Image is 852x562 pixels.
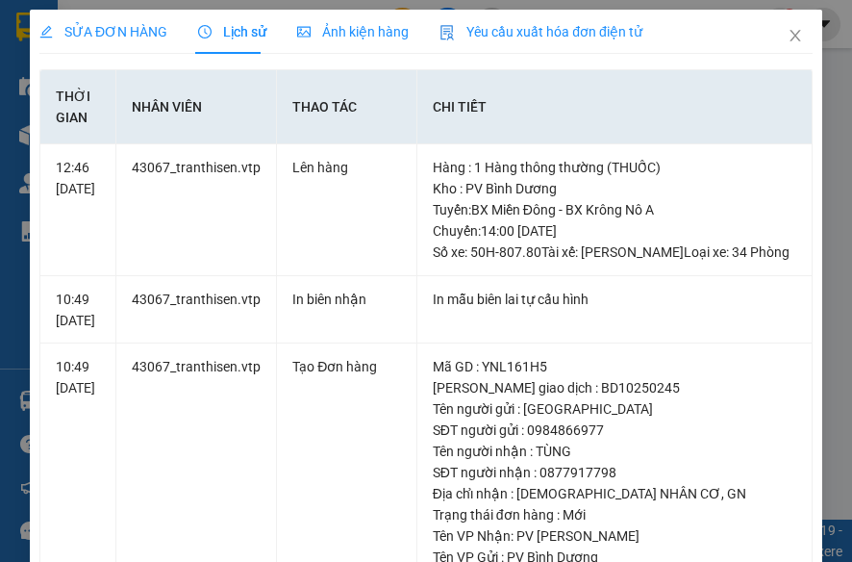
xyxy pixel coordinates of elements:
[433,525,796,547] div: Tên VP Nhận: PV [PERSON_NAME]
[768,10,822,64] button: Close
[433,462,796,483] div: SĐT người nhận : 0877917798
[433,178,796,199] div: Kho : PV Bình Dương
[433,441,796,462] div: Tên người nhận : TÙNG
[417,70,813,144] th: Chi tiết
[433,483,796,504] div: Địa chỉ nhận : [DEMOGRAPHIC_DATA] NHÂN CƠ, GN
[56,356,100,398] div: 10:49 [DATE]
[277,70,417,144] th: Thao tác
[56,289,100,331] div: 10:49 [DATE]
[39,24,167,39] span: SỬA ĐƠN HÀNG
[292,157,401,178] div: Lên hàng
[56,157,100,199] div: 12:46 [DATE]
[116,70,277,144] th: Nhân viên
[433,377,796,398] div: [PERSON_NAME] giao dịch : BD10250245
[198,24,266,39] span: Lịch sử
[292,356,401,377] div: Tạo Đơn hàng
[433,420,796,441] div: SĐT người gửi : 0984866977
[433,289,796,310] div: In mẫu biên lai tự cấu hình
[40,70,116,144] th: Thời gian
[39,25,53,38] span: edit
[788,28,803,43] span: close
[297,24,409,39] span: Ảnh kiện hàng
[116,144,277,276] td: 43067_tranthisen.vtp
[297,25,311,38] span: picture
[439,24,642,39] span: Yêu cầu xuất hóa đơn điện tử
[198,25,212,38] span: clock-circle
[439,25,455,40] img: icon
[433,157,796,178] div: Hàng : 1 Hàng thông thường (THUỐC)
[433,199,796,263] div: Tuyến : BX Miền Đông - BX Krông Nô A Chuyến: 14:00 [DATE] Số xe: 50H-807.80 Tài xế: [PERSON_NAME]...
[433,398,796,420] div: Tên người gửi : [GEOGRAPHIC_DATA]
[292,289,401,310] div: In biên nhận
[433,356,796,377] div: Mã GD : YNL161H5
[433,504,796,525] div: Trạng thái đơn hàng : Mới
[116,276,277,345] td: 43067_tranthisen.vtp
